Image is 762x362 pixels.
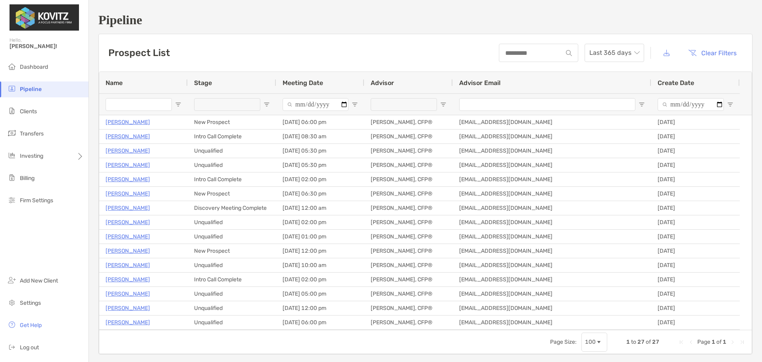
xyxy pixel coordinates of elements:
[453,115,651,129] div: [EMAIL_ADDRESS][DOMAIN_NAME]
[631,339,636,345] span: to
[453,316,651,329] div: [EMAIL_ADDRESS][DOMAIN_NAME]
[453,287,651,301] div: [EMAIL_ADDRESS][DOMAIN_NAME]
[459,79,500,87] span: Advisor Email
[276,130,364,143] div: [DATE] 08:30 am
[106,217,150,227] a: [PERSON_NAME]
[106,275,150,285] a: [PERSON_NAME]
[364,130,453,143] div: [PERSON_NAME], CFP®
[188,201,276,215] div: Discovery Meeting Complete
[364,273,453,287] div: [PERSON_NAME], CFP®
[20,277,58,284] span: Add New Client
[651,201,740,215] div: [DATE]
[658,79,694,87] span: Create Date
[453,244,651,258] div: [EMAIL_ADDRESS][DOMAIN_NAME]
[646,339,651,345] span: of
[652,339,659,345] span: 27
[264,101,270,108] button: Open Filter Menu
[20,175,35,182] span: Billing
[276,187,364,201] div: [DATE] 06:30 pm
[651,215,740,229] div: [DATE]
[729,339,736,345] div: Next Page
[106,146,150,156] p: [PERSON_NAME]
[453,258,651,272] div: [EMAIL_ADDRESS][DOMAIN_NAME]
[276,301,364,315] div: [DATE] 12:00 pm
[697,339,710,345] span: Page
[7,84,17,93] img: pipeline icon
[20,153,43,159] span: Investing
[7,151,17,160] img: investing icon
[175,101,181,108] button: Open Filter Menu
[651,316,740,329] div: [DATE]
[651,158,740,172] div: [DATE]
[276,287,364,301] div: [DATE] 05:00 pm
[106,132,150,141] a: [PERSON_NAME]
[20,197,53,204] span: Firm Settings
[7,275,17,285] img: add_new_client icon
[188,316,276,329] div: Unqualified
[682,44,743,62] button: Clear Filters
[20,300,41,306] span: Settings
[276,201,364,215] div: [DATE] 12:00 am
[106,174,150,184] a: [PERSON_NAME]
[637,339,645,345] span: 27
[639,101,645,108] button: Open Filter Menu
[20,344,39,351] span: Log out
[188,258,276,272] div: Unqualified
[276,230,364,244] div: [DATE] 01:00 pm
[453,273,651,287] div: [EMAIL_ADDRESS][DOMAIN_NAME]
[7,62,17,71] img: dashboard icon
[283,79,323,87] span: Meeting Date
[276,244,364,258] div: [DATE] 12:00 pm
[188,144,276,158] div: Unqualified
[723,339,726,345] span: 1
[651,130,740,143] div: [DATE]
[364,187,453,201] div: [PERSON_NAME], CFP®
[651,287,740,301] div: [DATE]
[98,13,752,27] h1: Pipeline
[188,230,276,244] div: Unqualified
[188,187,276,201] div: New Prospect
[106,303,150,313] a: [PERSON_NAME]
[364,172,453,186] div: [PERSON_NAME], CFP®
[688,339,694,345] div: Previous Page
[440,101,446,108] button: Open Filter Menu
[550,339,577,345] div: Page Size:
[10,3,79,32] img: Zoe Logo
[10,43,84,50] span: [PERSON_NAME]!
[106,246,150,256] a: [PERSON_NAME]
[7,342,17,352] img: logout icon
[188,215,276,229] div: Unqualified
[364,158,453,172] div: [PERSON_NAME], CFP®
[188,130,276,143] div: Intro Call Complete
[108,47,170,58] h3: Prospect List
[188,115,276,129] div: New Prospect
[651,230,740,244] div: [DATE]
[651,301,740,315] div: [DATE]
[106,289,150,299] p: [PERSON_NAME]
[7,320,17,329] img: get-help icon
[651,144,740,158] div: [DATE]
[581,333,607,352] div: Page Size
[283,98,348,111] input: Meeting Date Filter Input
[453,130,651,143] div: [EMAIL_ADDRESS][DOMAIN_NAME]
[352,101,358,108] button: Open Filter Menu
[106,260,150,270] a: [PERSON_NAME]
[106,117,150,127] a: [PERSON_NAME]
[364,230,453,244] div: [PERSON_NAME], CFP®
[276,115,364,129] div: [DATE] 06:00 pm
[106,232,150,242] p: [PERSON_NAME]
[453,201,651,215] div: [EMAIL_ADDRESS][DOMAIN_NAME]
[364,115,453,129] div: [PERSON_NAME], CFP®
[453,172,651,186] div: [EMAIL_ADDRESS][DOMAIN_NAME]
[20,322,42,329] span: Get Help
[453,158,651,172] div: [EMAIL_ADDRESS][DOMAIN_NAME]
[276,158,364,172] div: [DATE] 05:30 pm
[589,44,639,62] span: Last 365 days
[188,301,276,315] div: Unqualified
[20,130,44,137] span: Transfers
[106,160,150,170] p: [PERSON_NAME]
